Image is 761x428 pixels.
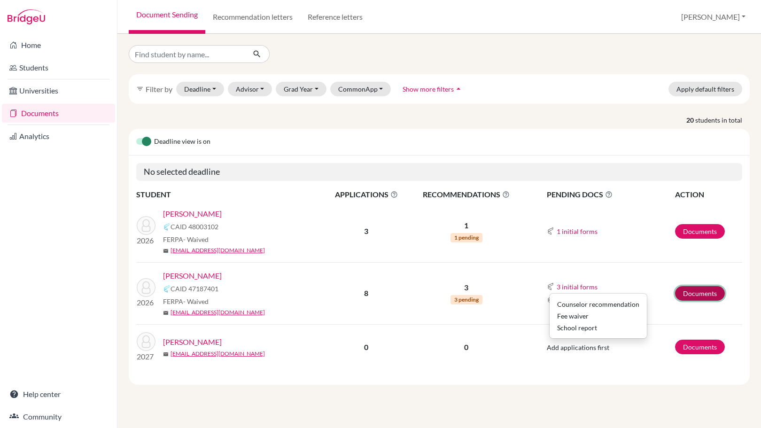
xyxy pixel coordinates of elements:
p: 1 [409,220,524,231]
a: [PERSON_NAME] [163,208,222,219]
b: 3 [364,226,368,235]
i: arrow_drop_up [454,84,463,93]
span: CAID 48003102 [171,222,218,232]
p: 0 [409,342,524,353]
th: ACTION [675,188,742,201]
span: - Waived [183,235,209,243]
button: Apply default filters [668,82,742,96]
th: STUDENT [136,188,324,201]
a: [EMAIL_ADDRESS][DOMAIN_NAME] [171,350,265,358]
img: Common App logo [547,227,554,235]
p: 2026 [137,235,155,246]
span: - Waived [183,297,209,305]
div: School report [557,323,639,333]
a: Documents [2,104,115,123]
a: Home [2,36,115,54]
span: 1 pending [450,233,482,242]
img: McCullough, Isaiah [137,216,155,235]
div: 3 initial forms [549,293,647,339]
a: Documents [675,340,725,354]
input: Find student by name... [129,45,245,63]
span: Filter by [146,85,172,93]
span: PENDING DOCS [547,189,674,200]
span: FERPA [163,234,209,244]
a: [EMAIL_ADDRESS][DOMAIN_NAME] [171,246,265,255]
img: Bridge-U [8,9,45,24]
img: Common App logo [163,285,171,293]
span: APPLICATIONS [325,189,408,200]
button: Deadline [176,82,224,96]
span: 3 pending [450,295,482,304]
a: Community [2,407,115,426]
a: Documents [675,286,725,301]
i: filter_list [136,85,144,93]
button: Grad Year [276,82,326,96]
a: [PERSON_NAME] [163,336,222,348]
span: Add applications first [547,343,609,351]
button: Advisor [228,82,272,96]
div: Fee waiver [557,311,639,321]
span: mail [163,310,169,316]
strong: 20 [686,115,695,125]
span: CAID 47187401 [171,284,218,294]
a: Help center [2,385,115,404]
button: CommonApp [330,82,391,96]
a: [PERSON_NAME] [163,270,222,281]
a: Students [2,58,115,77]
p: 2027 [137,351,155,362]
a: Universities [2,81,115,100]
b: 8 [364,288,368,297]
button: 3 initial forms [556,281,598,292]
span: RECOMMENDATIONS [409,189,524,200]
p: 2026 [137,297,155,308]
button: Show more filtersarrow_drop_up [395,82,471,96]
button: 1 initial forms [556,226,598,237]
b: 0 [364,342,368,351]
a: Analytics [2,127,115,146]
a: [EMAIL_ADDRESS][DOMAIN_NAME] [171,308,265,317]
p: 3 [409,282,524,293]
div: Counselor recommendation [557,299,639,309]
span: Show more filters [403,85,454,93]
span: FERPA [163,296,209,306]
a: Documents [675,224,725,239]
img: Common App logo [547,283,554,290]
h5: No selected deadline [136,163,742,181]
span: mail [163,351,169,357]
img: Common App logo [547,296,554,303]
span: Deadline view is on [154,136,210,148]
img: Lucero, Elijah [137,278,155,297]
span: mail [163,248,169,254]
button: [PERSON_NAME] [677,8,750,26]
span: students in total [695,115,750,125]
img: Bates, Emma [137,332,155,351]
img: Common App logo [163,223,171,231]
